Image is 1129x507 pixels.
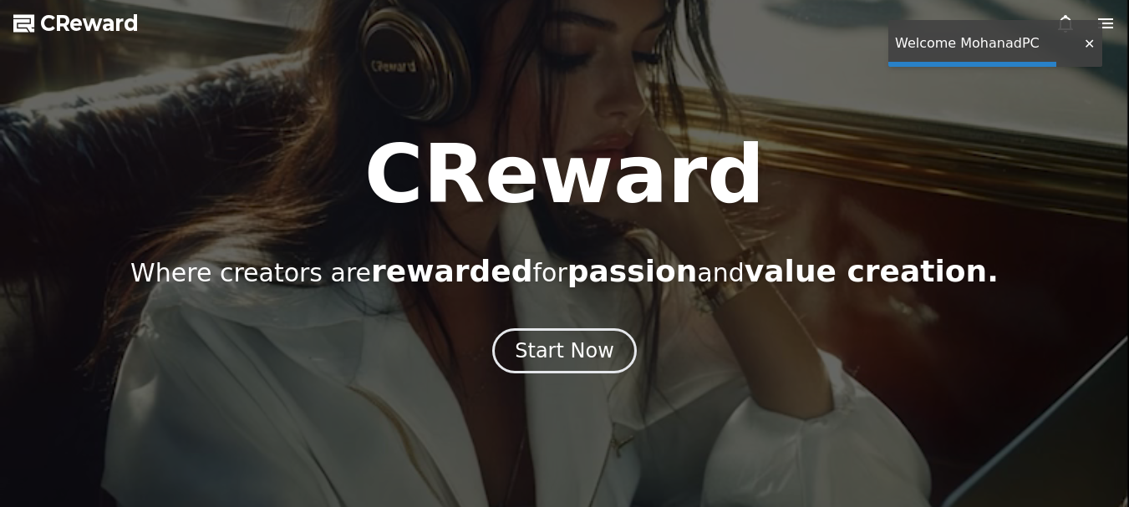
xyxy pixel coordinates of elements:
[515,337,614,364] div: Start Now
[130,255,999,288] p: Where creators are for and
[13,10,139,37] a: CReward
[40,10,139,37] span: CReward
[492,328,637,373] button: Start Now
[492,345,637,361] a: Start Now
[371,254,532,288] span: rewarded
[567,254,698,288] span: passion
[364,134,765,215] h1: CReward
[745,254,999,288] span: value creation.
